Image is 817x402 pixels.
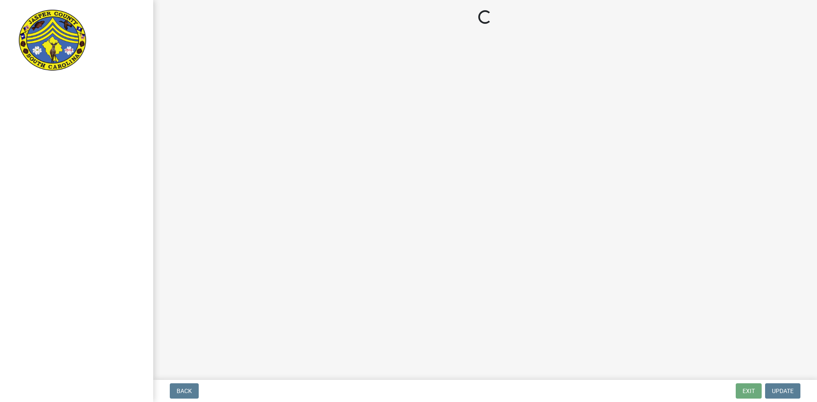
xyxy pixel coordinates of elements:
button: Update [765,383,800,399]
button: Back [170,383,199,399]
span: Back [177,388,192,394]
span: Update [772,388,794,394]
button: Exit [736,383,762,399]
img: Jasper County, South Carolina [17,9,88,73]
